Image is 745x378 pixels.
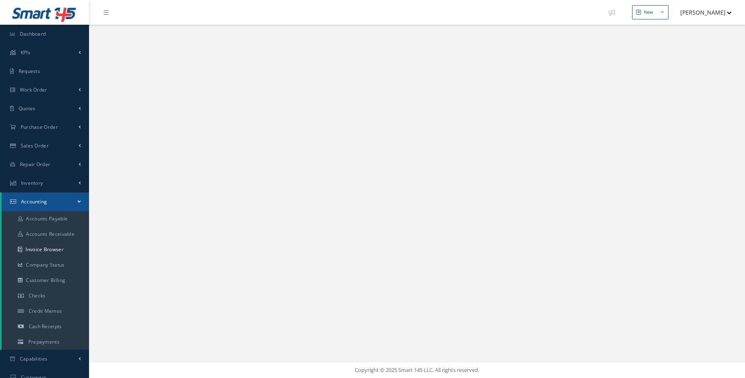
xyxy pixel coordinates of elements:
a: Accounting [2,192,89,211]
span: Accounting [21,198,47,205]
span: Capabilities [20,355,48,362]
span: Repair Order [20,161,51,168]
span: Cash Receipts [29,323,62,330]
span: Sales Order [21,142,49,149]
span: Inventory [21,179,43,186]
a: Cash Receipts [2,319,89,334]
div: New [644,9,653,16]
span: Purchase Order [21,124,58,130]
a: Prepayments [2,334,89,350]
span: Credit Memos [29,308,62,314]
a: Invoice Browser [2,242,89,257]
button: New [632,5,669,19]
a: Customer Billing [2,273,89,288]
span: Checks [29,292,46,299]
span: Work Order [20,86,47,93]
a: Company Status [2,257,89,273]
span: KPIs [21,49,30,56]
div: Copyright © 2025 Smart 145 LLC. All rights reserved. [97,366,737,374]
a: Checks [2,288,89,303]
a: Accounts Payable [2,211,89,226]
a: Credit Memos [2,303,89,319]
span: Quotes [19,105,36,112]
button: [PERSON_NAME] [673,4,732,20]
span: Prepayments [28,338,59,345]
a: Accounts Receivable [2,226,89,242]
span: Dashboard [20,30,46,37]
span: Requests [19,68,40,75]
